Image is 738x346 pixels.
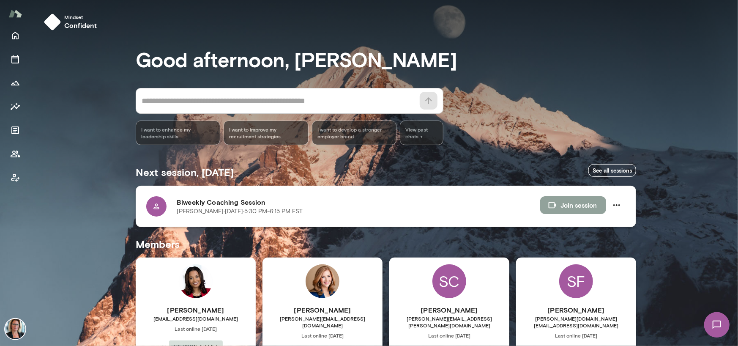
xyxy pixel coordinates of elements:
[389,332,509,339] span: Last online [DATE]
[224,121,308,145] div: I want to improve my recruitment strategies
[136,315,256,322] span: [EMAIL_ADDRESS][DOMAIN_NAME]
[306,264,339,298] img: Elisabeth Rice
[516,305,636,315] h6: [PERSON_NAME]
[179,264,213,298] img: Brittany Hart
[44,14,61,30] img: mindset
[559,264,593,298] div: SF
[64,20,97,30] h6: confident
[432,264,466,298] div: SC
[7,146,24,162] button: Members
[136,121,220,145] div: I want to enhance my leadership skills
[262,315,383,329] span: [PERSON_NAME][EMAIL_ADDRESS][DOMAIN_NAME]
[136,305,256,315] h6: [PERSON_NAME]
[262,305,383,315] h6: [PERSON_NAME]
[177,197,540,207] h6: Biweekly Coaching Session
[41,10,104,34] button: Mindsetconfident
[312,121,396,145] div: I want to develop a stronger employer brand
[389,305,509,315] h6: [PERSON_NAME]
[7,98,24,115] button: Insights
[141,126,215,140] span: I want to enhance my leadership skills
[136,325,256,332] span: Last online [DATE]
[389,315,509,329] span: [PERSON_NAME][EMAIL_ADDRESS][PERSON_NAME][DOMAIN_NAME]
[7,51,24,68] button: Sessions
[7,169,24,186] button: Client app
[229,126,303,140] span: I want to improve my recruitment strategies
[136,165,234,179] h5: Next session, [DATE]
[136,237,636,251] h5: Members
[540,196,606,214] button: Join session
[516,332,636,339] span: Last online [DATE]
[64,14,97,20] span: Mindset
[400,121,443,145] span: View past chats ->
[177,207,303,216] p: [PERSON_NAME] · [DATE] · 5:30 PM-6:15 PM EST
[7,27,24,44] button: Home
[7,122,24,139] button: Documents
[262,332,383,339] span: Last online [DATE]
[7,74,24,91] button: Growth Plan
[5,319,25,339] img: Jennifer Alvarez
[516,315,636,329] span: [PERSON_NAME][DOMAIN_NAME][EMAIL_ADDRESS][DOMAIN_NAME]
[136,47,636,71] h3: Good afternoon, [PERSON_NAME]
[317,126,391,140] span: I want to develop a stronger employer brand
[8,5,22,22] img: Mento
[588,164,636,177] a: See all sessions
